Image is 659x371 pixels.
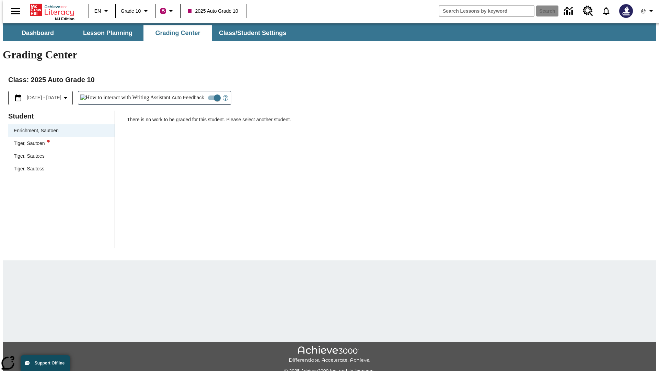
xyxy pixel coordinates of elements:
[560,2,579,21] a: Data Center
[158,5,178,17] button: Boost Class color is violet red. Change class color
[172,94,204,101] span: Auto Feedback
[8,162,115,175] div: Tiger, Sautoss
[14,140,50,147] div: Tiger, Sautoen
[220,91,231,104] button: Open Help for Writing Assistant
[127,116,651,128] p: There is no work to be graded for this student. Please select another student.
[35,361,65,366] span: Support Offline
[161,7,165,15] span: B
[597,2,615,20] a: Notifications
[83,29,132,37] span: Lesson Planning
[8,124,115,137] div: Enrichment, Sautoen
[3,23,656,41] div: SubNavbar
[619,4,633,18] img: Avatar
[21,355,70,371] button: Support Offline
[615,2,637,20] button: Select a new avatar
[121,8,141,15] span: Grade 10
[289,346,370,363] img: Achieve3000 Differentiate Accelerate Achieve
[61,94,70,102] svg: Collapse Date Range Filter
[80,94,171,101] img: How to interact with Writing Assistant
[118,5,153,17] button: Grade: Grade 10, Select a grade
[30,2,74,21] div: Home
[3,25,72,41] button: Dashboard
[14,127,59,134] div: Enrichment, Sautoen
[8,150,115,162] div: Tiger, Sautoes
[91,5,113,17] button: Language: EN, Select a language
[213,25,292,41] button: Class/Student Settings
[3,25,292,41] div: SubNavbar
[55,17,74,21] span: NJ Edition
[439,5,534,16] input: search field
[8,137,115,150] div: Tiger, Sautoenwriting assistant alert
[3,48,656,61] h1: Grading Center
[47,140,50,143] svg: writing assistant alert
[22,29,54,37] span: Dashboard
[188,8,238,15] span: 2025 Auto Grade 10
[27,94,61,101] span: [DATE] - [DATE]
[94,8,101,15] span: EN
[8,74,651,85] h2: Class : 2025 Auto Grade 10
[641,8,646,15] span: @
[637,5,659,17] button: Profile/Settings
[155,29,200,37] span: Grading Center
[11,94,70,102] button: Select the date range menu item
[8,111,115,122] p: Student
[579,2,597,20] a: Resource Center, Will open in new tab
[219,29,286,37] span: Class/Student Settings
[143,25,212,41] button: Grading Center
[30,3,74,17] a: Home
[73,25,142,41] button: Lesson Planning
[5,1,26,21] button: Open side menu
[14,165,44,172] div: Tiger, Sautoss
[14,153,45,160] div: Tiger, Sautoes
